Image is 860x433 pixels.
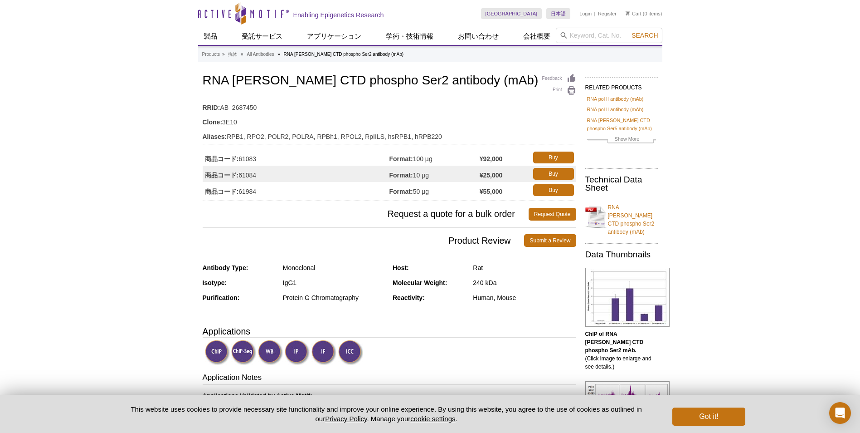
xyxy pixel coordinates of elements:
[389,155,413,163] strong: Format:
[115,404,658,423] p: This website uses cookies to provide necessary site functionality and improve your online experie...
[380,28,439,45] a: 学術・技術情報
[473,294,576,302] div: Human, Mouse
[524,234,576,247] a: Submit a Review
[203,74,576,89] h1: RNA [PERSON_NAME] CTD phospho Ser2 antibody (mAb)
[542,74,576,84] a: Feedback
[203,166,389,182] td: 61084
[202,50,220,59] a: Products
[585,198,658,236] a: RNA [PERSON_NAME] CTD phospho Ser2 antibody (mAb)
[529,208,576,221] a: Request Quote
[585,251,658,259] h2: Data Thumbnails
[203,234,525,247] span: Product Review
[203,182,389,198] td: 61984
[283,279,386,287] div: IgG1
[203,392,312,399] b: Applications Validated by Active Motif:
[579,10,592,17] a: Login
[393,264,409,271] strong: Host:
[626,8,662,19] li: (0 items)
[247,50,274,59] a: All Antibodies
[389,149,480,166] td: 100 µg
[480,187,503,196] strong: ¥55,000
[410,415,455,423] button: cookie settings
[585,77,658,93] h2: RELATED PRODUCTS
[587,116,656,133] a: RNA [PERSON_NAME] CTD phospho Ser5 antibody (mAb)
[205,187,239,196] strong: 商品コード:
[585,176,658,192] h2: Technical Data Sheet
[480,171,503,179] strong: ¥25,000
[393,294,425,301] strong: Reactivity:
[626,11,630,15] img: Your Cart
[546,8,570,19] a: 日本語
[203,103,220,112] strong: RRID:
[228,50,237,59] a: 抗体
[283,294,386,302] div: Protein G Chromatography
[556,28,662,43] input: Keyword, Cat. No.
[231,340,256,365] img: ChIP-Seq Validated
[203,113,576,127] td: 3E10
[203,372,576,385] h3: Application Notes
[587,105,644,113] a: RNA pol II antibody (mAb)
[632,32,658,39] span: Search
[203,208,529,221] span: Request a quote for a bulk order
[542,86,576,96] a: Print
[198,28,223,45] a: 製品
[389,171,413,179] strong: Format:
[480,155,503,163] strong: ¥92,000
[222,52,225,57] li: »
[325,415,367,423] a: Privacy Policy
[629,31,661,39] button: Search
[311,340,336,365] img: Immunofluorescence Validated
[203,127,576,142] td: RPB1, RPO2, POLR2, POLRA, RPBh1, RPOL2, RpIILS, hsRPB1, hRPB220
[473,264,576,272] div: Rat
[203,294,240,301] strong: Purification:
[285,340,310,365] img: Immunoprecipitation Validated
[594,8,596,19] li: |
[203,264,248,271] strong: Antibody Type:
[203,118,223,126] strong: Clone:
[585,331,644,354] b: ChIP of RNA [PERSON_NAME] CTD phospho Ser2 mAb.
[241,52,243,57] li: »
[205,340,230,365] img: ChIP Validated
[203,98,576,113] td: AB_2687450
[533,152,574,163] a: Buy
[205,171,239,179] strong: 商品コード:
[452,28,504,45] a: お問い合わせ
[389,187,413,196] strong: Format:
[283,264,386,272] div: Monoclonal
[203,279,227,286] strong: Isotype:
[672,408,745,426] button: Got it!
[284,52,404,57] li: RNA [PERSON_NAME] CTD phospho Ser2 antibody (mAb)
[585,268,670,327] img: RNA pol II CTD phospho Ser2 antibody (mAb) tested by ChIP.
[389,166,480,182] td: 10 µg
[585,330,658,371] p: (Click image to enlarge and see details.)
[533,168,574,180] a: Buy
[236,28,288,45] a: 受託サービス
[533,184,574,196] a: Buy
[301,28,367,45] a: アプリケーション
[203,149,389,166] td: 61083
[587,135,656,145] a: Show More
[293,11,384,19] h2: Enabling Epigenetics Research
[393,279,447,286] strong: Molecular Weight:
[598,10,617,17] a: Register
[481,8,542,19] a: [GEOGRAPHIC_DATA]
[473,279,576,287] div: 240 kDa
[585,381,670,428] img: RNA pol II CTD phospho Ser2 antibody (mAb) tested by ChIP-Seq.
[626,10,641,17] a: Cart
[518,28,556,45] a: 会社概要
[203,325,576,338] h3: Applications
[389,182,480,198] td: 50 µg
[829,402,851,424] div: Open Intercom Messenger
[587,95,644,103] a: RNA pol II antibody (mAb)
[338,340,363,365] img: Immunocytochemistry Validated
[203,133,227,141] strong: Aliases:
[258,340,283,365] img: Western Blot Validated
[205,155,239,163] strong: 商品コード:
[277,52,280,57] li: »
